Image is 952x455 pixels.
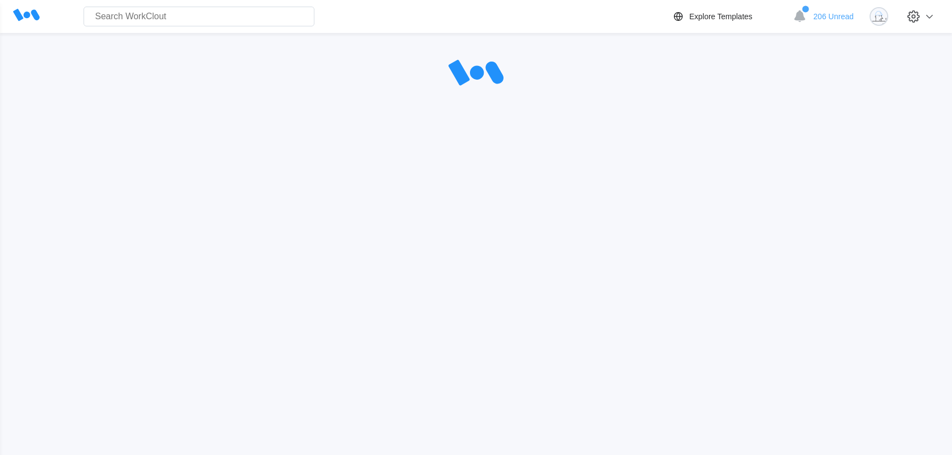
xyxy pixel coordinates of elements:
[84,7,314,26] input: Search WorkClout
[870,7,888,26] img: clout-09.png
[689,12,752,21] div: Explore Templates
[672,10,788,23] a: Explore Templates
[813,12,854,21] span: 206 Unread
